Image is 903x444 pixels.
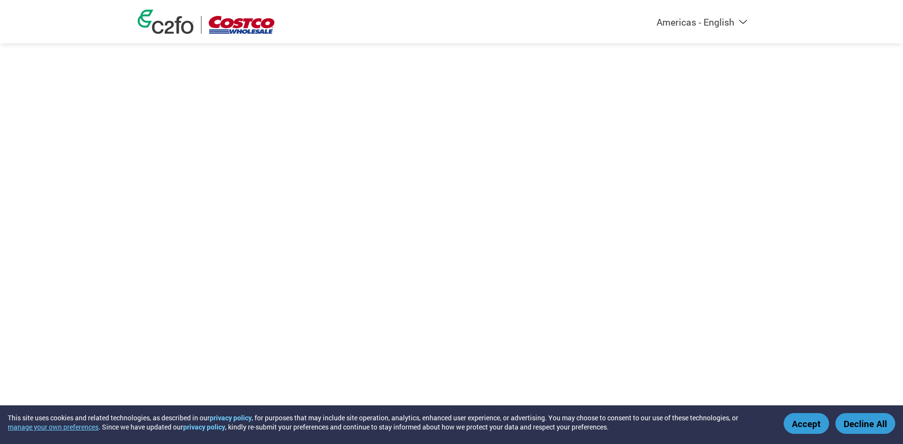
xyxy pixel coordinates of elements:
button: Accept [784,413,829,434]
img: Costco [209,16,274,34]
img: c2fo logo [138,10,194,34]
div: This site uses cookies and related technologies, as described in our , for purposes that may incl... [8,413,770,431]
button: Decline All [835,413,895,434]
button: manage your own preferences [8,422,99,431]
a: privacy policy [183,422,225,431]
a: privacy policy [210,413,252,422]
